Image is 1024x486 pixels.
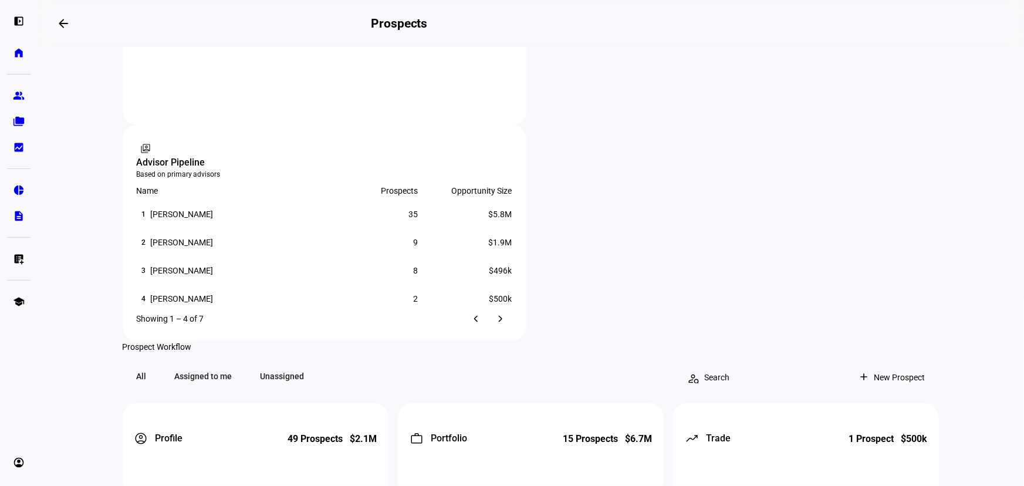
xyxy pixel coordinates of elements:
[13,184,25,196] eth-mat-symbol: pie_chart
[685,431,699,446] mat-icon: moving
[151,210,214,219] div: [PERSON_NAME]
[288,432,343,446] div: 49 Prospects
[134,431,148,446] mat-icon: account_circle
[418,266,512,275] div: $496k
[151,238,214,247] div: [PERSON_NAME]
[137,292,151,306] div: 4
[137,186,325,195] div: Name
[418,294,512,303] div: $500k
[161,365,246,389] span: Assigned to me
[371,16,427,31] h2: Prospects
[246,365,319,389] span: Unassigned
[687,372,699,383] mat-icon: person_search
[410,431,424,446] mat-icon: work
[874,366,925,389] span: New Prospect
[7,204,31,228] a: description
[849,366,939,389] button: New Prospect
[13,296,25,308] eth-mat-symbol: school
[7,136,31,159] a: bid_landscape
[137,207,151,221] div: 1
[137,235,151,249] div: 2
[625,432,652,446] div: $6.7M
[123,342,939,352] div: Prospect Workflow
[494,312,508,326] mat-icon: chevron_right
[140,143,152,154] mat-icon: switch_account
[137,170,512,179] div: Based on primary advisors
[418,210,512,219] div: $5.8M
[706,431,731,446] span: Trade
[13,47,25,59] eth-mat-symbol: home
[325,210,418,219] div: 35
[13,116,25,127] eth-mat-symbol: folder_copy
[418,186,512,195] div: Opportunity Size
[849,432,894,446] div: 1 Prospect
[418,238,512,247] div: $1.9M
[7,41,31,65] a: home
[859,371,870,383] mat-icon: add
[137,156,512,170] div: Advisor Pipeline
[13,90,25,102] eth-mat-symbol: group
[7,178,31,202] a: pie_chart
[7,110,31,133] a: folder_copy
[901,432,927,446] div: $500k
[325,294,418,303] div: 2
[56,16,70,31] mat-icon: arrow_backwards
[151,266,214,275] div: [PERSON_NAME]
[431,431,467,446] span: Portfolio
[137,264,151,278] div: 3
[13,457,25,468] eth-mat-symbol: account_circle
[325,266,418,275] div: 8
[13,141,25,153] eth-mat-symbol: bid_landscape
[704,372,800,383] input: Search
[13,210,25,222] eth-mat-symbol: description
[350,432,377,446] div: $2.1M
[7,84,31,107] a: group
[563,432,618,446] div: 15 Prospects
[325,186,418,195] div: Prospects
[325,238,418,247] div: 9
[137,314,204,323] div: Showing 1 – 4 of 7
[123,365,161,389] span: All
[151,294,214,303] div: [PERSON_NAME]
[13,15,25,27] eth-mat-symbol: left_panel_open
[13,253,25,265] eth-mat-symbol: list_alt_add
[123,366,319,389] mat-button-toggle-group: Filter prospects by advisor
[156,431,183,446] span: Profile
